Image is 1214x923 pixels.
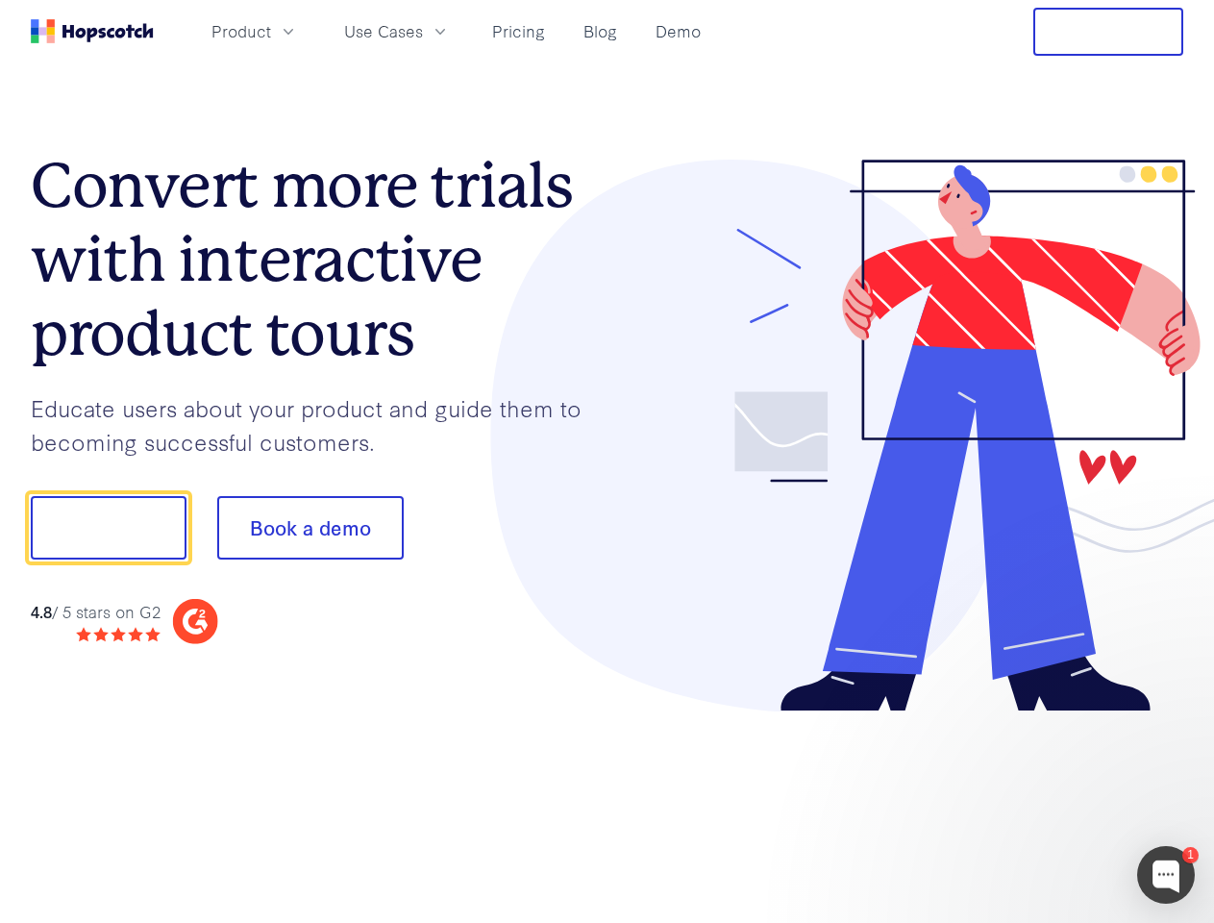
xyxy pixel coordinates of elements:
button: Book a demo [217,496,404,560]
p: Educate users about your product and guide them to becoming successful customers. [31,391,607,458]
span: Use Cases [344,19,423,43]
button: Free Trial [1033,8,1183,56]
button: Show me! [31,496,186,560]
button: Product [200,15,310,47]
a: Pricing [484,15,553,47]
a: Demo [648,15,708,47]
button: Use Cases [333,15,461,47]
strong: 4.8 [31,600,52,622]
a: Blog [576,15,625,47]
div: / 5 stars on G2 [31,600,161,624]
span: Product [211,19,271,43]
h1: Convert more trials with interactive product tours [31,149,607,370]
div: 1 [1182,847,1199,863]
a: Home [31,19,154,43]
